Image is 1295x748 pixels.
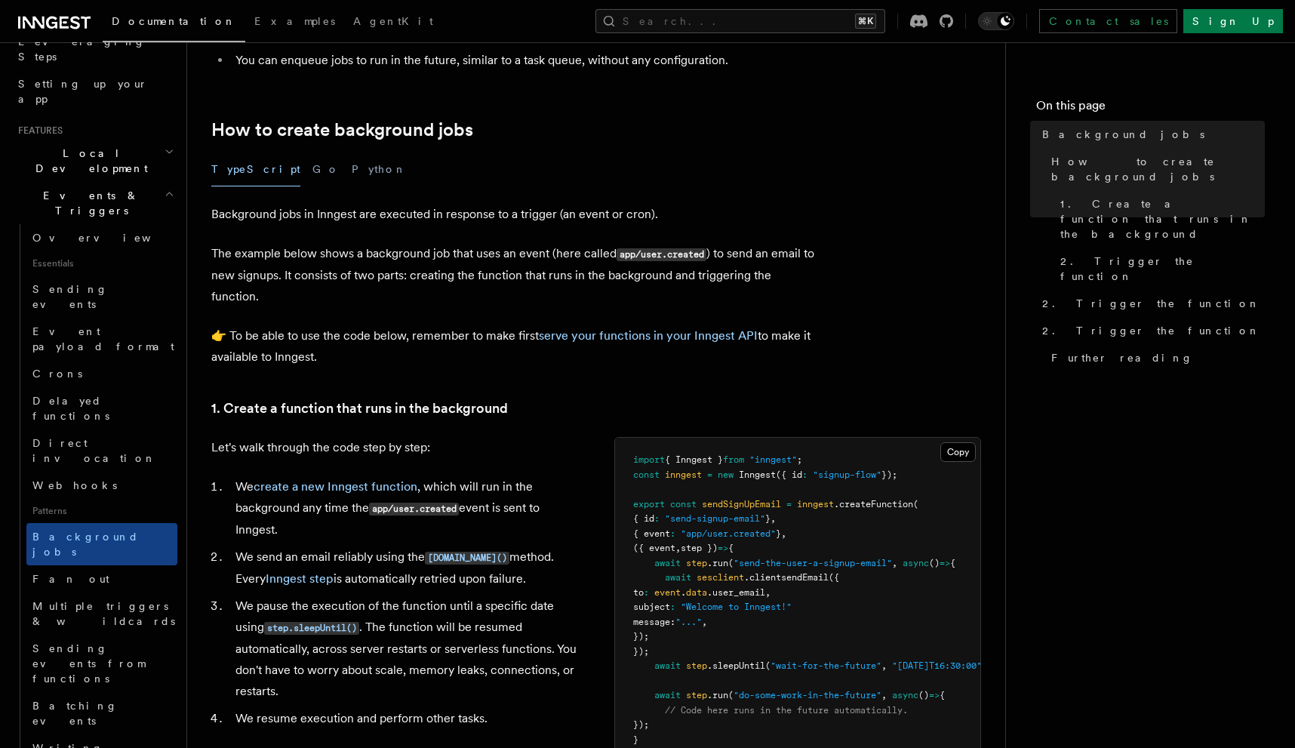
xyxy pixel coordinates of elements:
a: Multiple triggers & wildcards [26,593,177,635]
span: ( [765,660,771,671]
span: .sleepUntil [707,660,765,671]
span: import [633,454,665,465]
code: step.sleepUntil() [264,622,359,635]
span: await [654,690,681,700]
span: ( [913,499,918,509]
span: .user_email [707,587,765,598]
span: { id [633,513,654,524]
li: We send an email reliably using the method. Every is automatically retried upon failure. [231,546,578,589]
span: Essentials [26,251,177,275]
span: Background jobs [1042,127,1204,142]
span: }); [633,631,649,642]
a: Sign Up [1183,9,1283,33]
span: : [654,513,660,524]
span: => [940,558,950,568]
span: const [633,469,660,480]
span: () [929,558,940,568]
span: "signup-flow" [813,469,881,480]
span: step }) [681,543,718,553]
span: () [918,690,929,700]
span: , [781,528,786,539]
a: Leveraging Steps [12,28,177,70]
a: [DOMAIN_NAME]() [425,549,509,564]
span: const [670,499,697,509]
span: Background jobs [32,531,139,558]
span: ({ event [633,543,675,553]
span: await [654,660,681,671]
span: , [881,690,887,700]
button: Go [312,152,340,186]
span: await [665,572,691,583]
p: Let's walk through the code step by step: [211,437,578,458]
span: } [765,513,771,524]
span: to [633,587,644,598]
span: Local Development [12,146,165,176]
span: export [633,499,665,509]
span: "app/user.created" [681,528,776,539]
span: event [654,587,681,598]
span: Setting up your app [18,78,148,105]
a: Setting up your app [12,70,177,112]
button: Python [352,152,407,186]
span: ({ id [776,469,802,480]
span: 2. Trigger the function [1042,323,1260,338]
span: "send-the-user-a-signup-email" [734,558,892,568]
span: = [707,469,712,480]
button: TypeScript [211,152,300,186]
span: 1. Create a function that runs in the background [1060,196,1265,242]
span: Overview [32,232,188,244]
span: subject [633,602,670,612]
span: : [670,602,675,612]
li: You can enqueue jobs to run in the future, similar to a task queue, without any configuration. [231,50,815,71]
li: We pause the execution of the function until a specific date using . The function will be resumed... [231,596,578,702]
span: : [802,469,807,480]
span: step [686,558,707,568]
span: Direct invocation [32,437,156,464]
span: "Welcome to Inngest!" [681,602,792,612]
span: "do-some-work-in-the-future" [734,690,881,700]
button: Toggle dark mode [978,12,1014,30]
span: message: [633,617,675,627]
span: , [771,513,776,524]
a: How to create background jobs [1045,148,1265,190]
a: Sending events from functions [26,635,177,692]
a: 1. Create a function that runs in the background [1054,190,1265,248]
span: 2. Trigger the function [1042,296,1260,311]
a: Webhooks [26,472,177,499]
span: { [728,543,734,553]
li: We , which will run in the background any time the event is sent to Inngest. [231,476,578,540]
span: How to create background jobs [1051,154,1265,184]
li: We resume execution and perform other tasks. [231,708,578,729]
span: "..." [675,617,702,627]
a: Documentation [103,5,245,42]
span: { [950,558,955,568]
span: { Inngest } [665,454,723,465]
a: Examples [245,5,344,41]
span: async [903,558,929,568]
span: Webhooks [32,479,117,491]
a: 2. Trigger the function [1054,248,1265,290]
a: Further reading [1045,344,1265,371]
span: }); [633,719,649,730]
span: Sending events [32,283,108,310]
span: .run [707,558,728,568]
span: inngest [797,499,834,509]
span: "inngest" [749,454,797,465]
span: step [686,690,707,700]
code: app/user.created [617,248,706,261]
span: = [786,499,792,509]
span: Delayed functions [32,395,109,422]
span: ({ [829,572,839,583]
span: { event [633,528,670,539]
a: serve your functions in your Inngest API [539,328,758,343]
p: Background jobs in Inngest are executed in response to a trigger (an event or cron). [211,204,815,225]
span: inngest [665,469,702,480]
button: Search...⌘K [595,9,885,33]
span: "[DATE]T16:30:00" [892,660,982,671]
a: 2. Trigger the function [1036,290,1265,317]
a: Direct invocation [26,429,177,472]
span: Inngest [739,469,776,480]
span: sendSignUpEmail [702,499,781,509]
a: step.sleepUntil() [264,620,359,634]
a: Batching events [26,692,177,734]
